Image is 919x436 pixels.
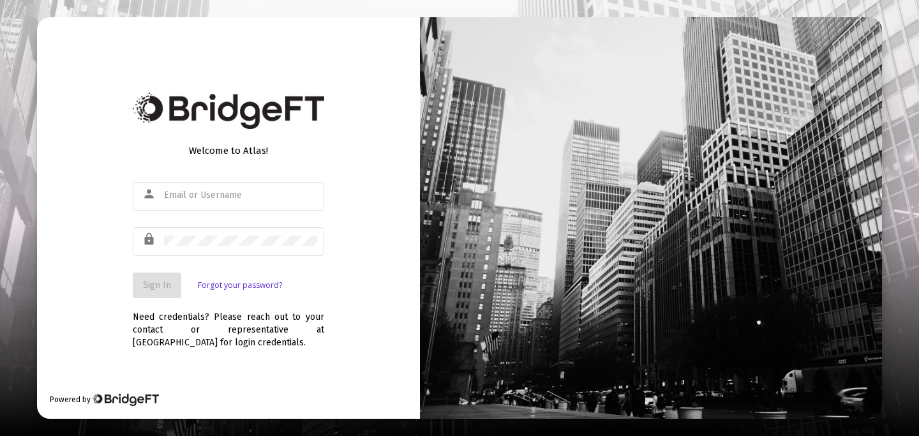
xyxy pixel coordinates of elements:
input: Email or Username [164,190,317,200]
span: Sign In [143,280,171,290]
mat-icon: person [142,186,158,202]
img: Bridge Financial Technology Logo [133,93,324,129]
mat-icon: lock [142,232,158,247]
div: Need credentials? Please reach out to your contact or representative at [GEOGRAPHIC_DATA] for log... [133,298,324,349]
button: Sign In [133,273,181,298]
div: Powered by [50,393,159,406]
img: Bridge Financial Technology Logo [92,393,159,406]
div: Welcome to Atlas! [133,144,324,157]
a: Forgot your password? [198,279,282,292]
